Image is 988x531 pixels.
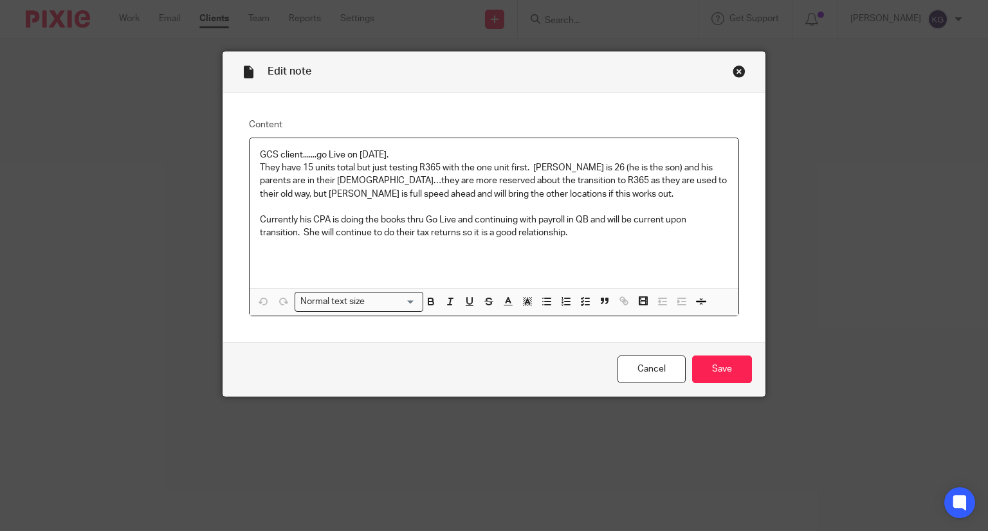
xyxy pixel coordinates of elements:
[369,295,416,309] input: Search for option
[260,148,729,161] p: GCS client.......go Live on [DATE].
[268,66,311,76] span: Edit note
[617,355,686,383] a: Cancel
[249,118,740,131] label: Content
[260,161,729,201] p: They have 15 units total but just testing R365 with the one unit first. [PERSON_NAME] is 26 (he i...
[298,295,368,309] span: Normal text size
[260,213,729,240] p: Currently his CPA is doing the books thru Go Live and continuing with payroll in QB and will be c...
[692,355,752,383] input: Save
[295,292,423,312] div: Search for option
[733,65,746,78] div: Close this dialog window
